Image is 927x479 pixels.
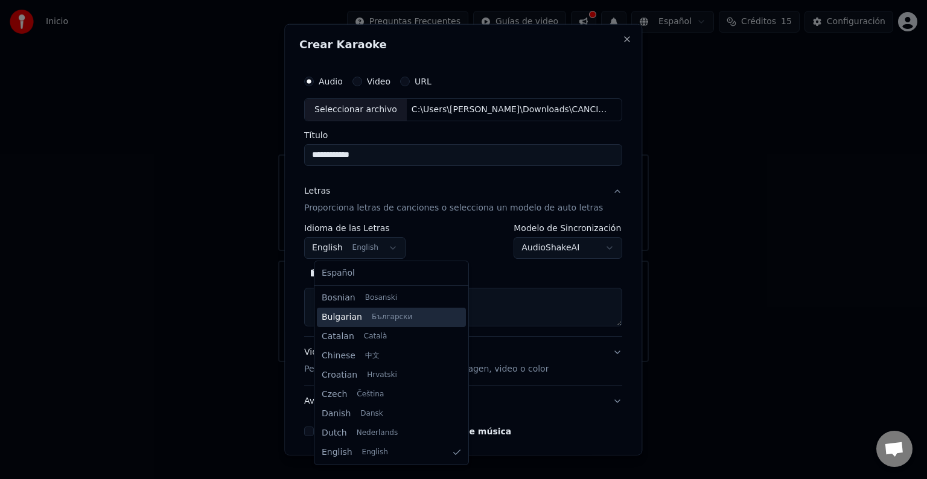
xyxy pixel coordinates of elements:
span: 中文 [365,351,380,361]
span: Dansk [360,409,383,419]
span: Čeština [357,390,384,399]
span: Bulgarian [322,311,362,323]
span: Nederlands [357,428,398,438]
span: Danish [322,408,351,420]
span: English [362,448,388,457]
span: Català [364,332,387,341]
span: Bosnian [322,292,355,304]
span: Croatian [322,369,357,381]
span: Български [372,312,412,322]
span: Chinese [322,350,355,362]
span: Español [322,267,355,279]
span: Hrvatski [367,370,397,380]
span: English [322,446,352,458]
span: Czech [322,389,347,401]
span: Bosanski [365,293,397,303]
span: Catalan [322,331,354,343]
span: Dutch [322,427,347,439]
